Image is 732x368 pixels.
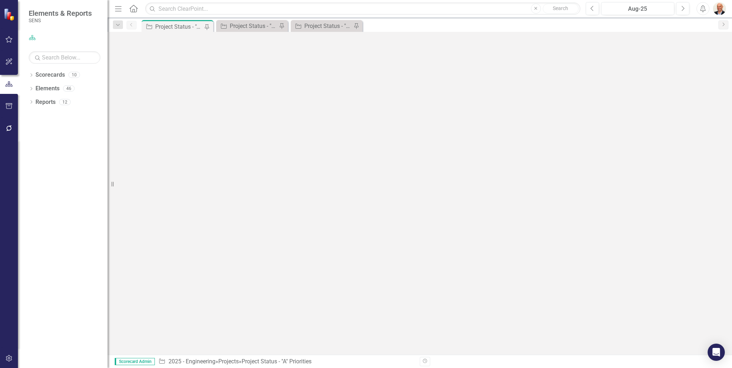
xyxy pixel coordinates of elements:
a: Project Status - "B" Priorities [218,21,277,30]
button: Aug-25 [601,2,674,15]
div: Project Status - "C" Priorities [304,21,352,30]
span: Elements & Reports [29,9,92,18]
a: 2025 - Engineering [168,358,215,365]
div: Project Status - "B" Priorities [230,21,277,30]
small: SENS [29,18,92,23]
a: Elements [35,85,60,93]
a: Reports [35,98,56,106]
div: 12 [59,99,71,105]
div: » » [158,358,414,366]
img: ClearPoint Strategy [4,8,16,20]
img: Don Nohavec [713,2,726,15]
div: Project Status - "A" Priorities [242,358,312,365]
span: Search [553,5,568,11]
span: Scorecard Admin [115,358,155,365]
a: Projects [218,358,239,365]
div: Open Intercom Messenger [708,344,725,361]
div: Project Status - "A" Priorities [155,22,203,31]
button: Search [543,4,579,14]
input: Search Below... [29,51,100,64]
div: 10 [68,72,80,78]
input: Search ClearPoint... [145,3,580,15]
a: Scorecards [35,71,65,79]
div: Aug-25 [604,5,672,13]
div: 46 [63,86,75,92]
a: Project Status - "C" Priorities [293,21,352,30]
